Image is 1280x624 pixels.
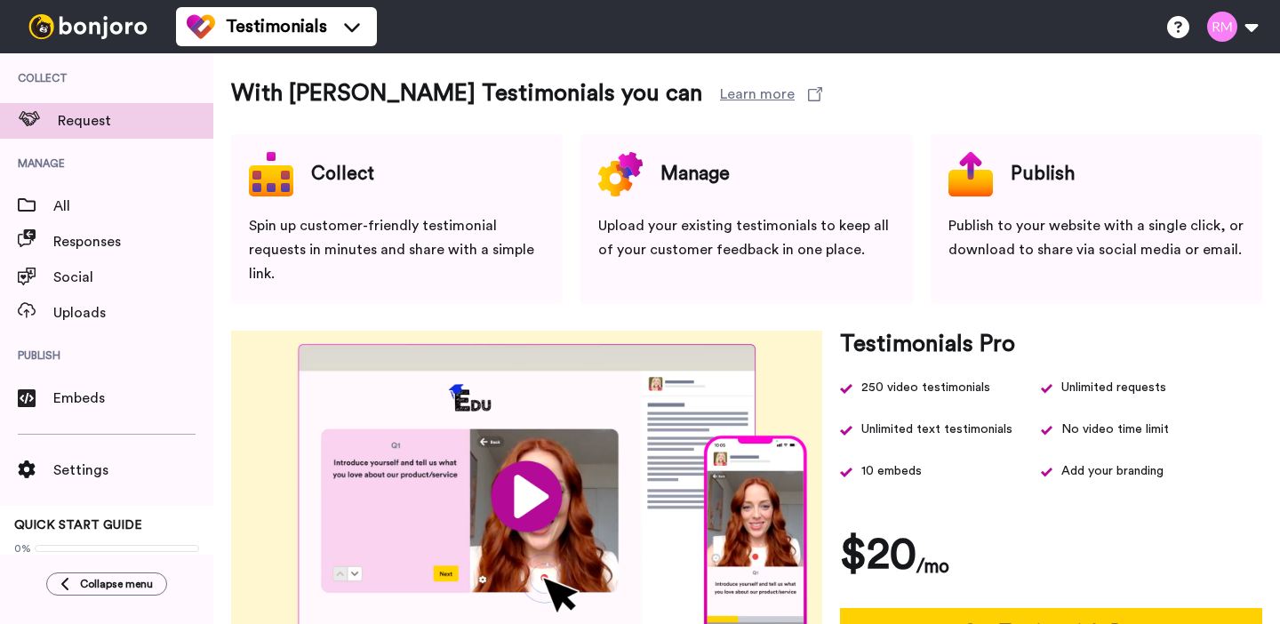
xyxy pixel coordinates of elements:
span: QUICK START GUIDE [14,519,142,532]
img: bj-logo-header-white.svg [21,14,155,39]
img: tm-color.svg [187,12,215,41]
div: Unlimited requests [1061,376,1166,400]
div: Upload your existing testimonials to keep all of your customer feedback in one place. [598,214,894,262]
h3: Testimonials Pro [840,331,1015,358]
h1: $20 [840,528,916,581]
span: Social [53,267,213,288]
h3: With [PERSON_NAME] Testimonials you can [231,80,702,108]
span: No video time limit [1061,418,1169,442]
button: Collapse menu [46,572,167,596]
span: Responses [53,231,213,252]
div: Manage [660,152,730,196]
div: Learn more [720,84,795,105]
span: 10 embeds [861,460,922,484]
div: Collect [311,152,374,196]
div: 250 video testimonials [861,376,990,400]
span: Collapse menu [80,577,153,591]
span: Request [58,110,213,132]
a: Learn more [720,84,822,105]
span: Uploads [53,302,213,324]
div: Spin up customer-friendly testimonial requests in minutes and share with a simple link. [249,214,545,286]
div: Publish [1011,152,1075,196]
span: All [53,196,213,217]
span: Settings [53,460,213,481]
span: Unlimited text testimonials [861,418,1012,442]
div: Publish to your website with a single click, or download to share via social media or email. [948,214,1244,262]
span: Add your branding [1061,460,1164,484]
h4: /mo [916,552,949,581]
span: Testimonials [226,14,327,39]
span: 0% [14,541,31,556]
span: Embeds [53,388,213,409]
